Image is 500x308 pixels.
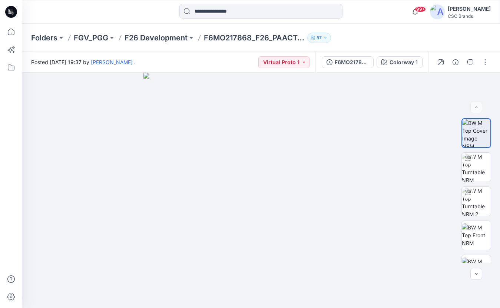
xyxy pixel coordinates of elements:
a: F26 Development [125,33,188,43]
button: 57 [307,33,331,43]
p: 57 [317,34,322,42]
button: F6MO217868_F26_PAACT_VP1 [322,56,374,68]
a: Folders [31,33,57,43]
img: eyJhbGciOiJIUzI1NiIsImtpZCI6IjAiLCJzbHQiOiJzZXMiLCJ0eXAiOiJKV1QifQ.eyJkYXRhIjp7InR5cGUiOiJzdG9yYW... [143,73,379,308]
span: 99+ [415,6,426,12]
div: Colorway 1 [390,58,418,66]
div: F6MO217868_F26_PAACT_VP1 [335,58,369,66]
button: Details [450,56,461,68]
img: BW M Top Front NRM [462,223,491,247]
p: F6MO217868_F26_PAACT_VP1 [204,33,304,43]
img: BW M Top Back NRM [462,258,491,281]
a: [PERSON_NAME] . [91,59,136,65]
img: BW M Top Cover Image NRM [462,119,490,147]
a: FGV_PGG [74,33,108,43]
div: CSC Brands [448,13,491,19]
img: BW M Top Turntable NRM [462,153,491,182]
span: Posted [DATE] 19:37 by [31,58,136,66]
img: avatar [430,4,445,19]
img: BW M Top Turntable NRM 2 [462,187,491,216]
button: Colorway 1 [377,56,423,68]
div: [PERSON_NAME] [448,4,491,13]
